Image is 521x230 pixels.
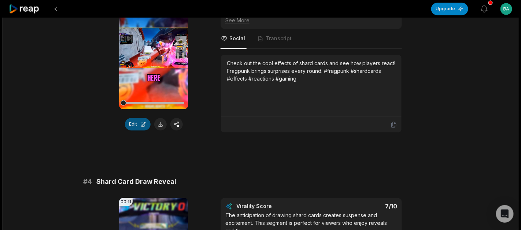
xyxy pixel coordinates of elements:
[83,177,92,187] span: # 4
[221,29,402,49] nav: Tabs
[266,35,292,42] span: Transcript
[319,203,398,210] div: 7 /10
[496,205,514,223] div: Open Intercom Messenger
[229,35,245,42] span: Social
[125,118,151,130] button: Edit
[225,16,397,24] div: See More
[96,177,176,187] span: Shard Card Draw Reveal
[236,203,315,210] div: Virality Score
[227,59,396,82] div: Check out the cool effects of shard cards and see how players react! Fragpunk brings surprises ev...
[431,3,468,15] button: Upgrade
